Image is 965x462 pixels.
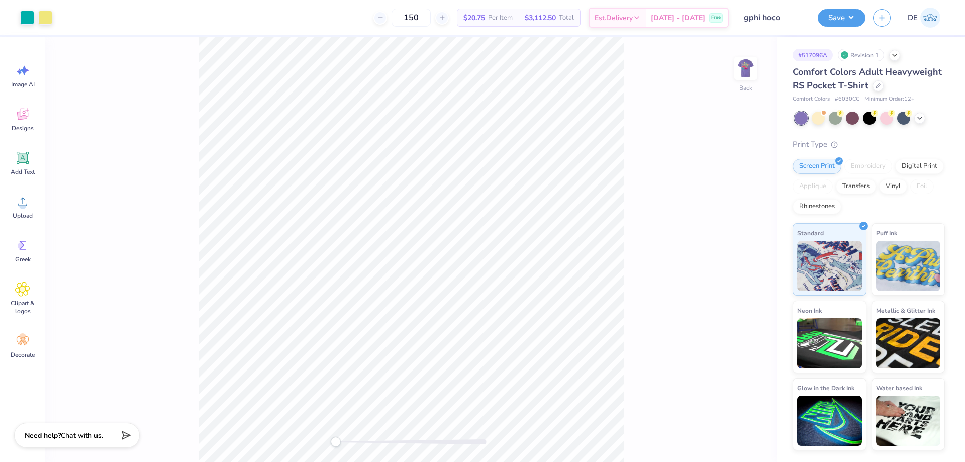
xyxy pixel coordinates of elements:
[903,8,945,28] a: DE
[488,13,513,23] span: Per Item
[797,305,822,316] span: Neon Ink
[895,159,944,174] div: Digital Print
[797,318,862,368] img: Neon Ink
[835,95,859,104] span: # 6030CC
[836,179,876,194] div: Transfers
[711,14,721,21] span: Free
[879,179,907,194] div: Vinyl
[463,13,485,23] span: $20.75
[876,396,941,446] img: Water based Ink
[11,80,35,88] span: Image AI
[793,179,833,194] div: Applique
[736,8,810,28] input: Untitled Design
[736,58,756,78] img: Back
[12,124,34,132] span: Designs
[392,9,431,27] input: – –
[910,179,934,194] div: Foil
[13,212,33,220] span: Upload
[595,13,633,23] span: Est. Delivery
[559,13,574,23] span: Total
[876,383,922,393] span: Water based Ink
[876,228,897,238] span: Puff Ink
[793,159,841,174] div: Screen Print
[11,168,35,176] span: Add Text
[864,95,915,104] span: Minimum Order: 12 +
[793,95,830,104] span: Comfort Colors
[793,66,942,91] span: Comfort Colors Adult Heavyweight RS Pocket T-Shirt
[876,305,935,316] span: Metallic & Glitter Ink
[844,159,892,174] div: Embroidery
[908,12,918,24] span: DE
[15,255,31,263] span: Greek
[793,139,945,150] div: Print Type
[876,241,941,291] img: Puff Ink
[739,83,752,93] div: Back
[331,437,341,447] div: Accessibility label
[793,199,841,214] div: Rhinestones
[797,241,862,291] img: Standard
[876,318,941,368] img: Metallic & Glitter Ink
[838,49,884,61] div: Revision 1
[525,13,556,23] span: $3,112.50
[11,351,35,359] span: Decorate
[793,49,833,61] div: # 517096A
[797,228,824,238] span: Standard
[651,13,705,23] span: [DATE] - [DATE]
[797,383,854,393] span: Glow in the Dark Ink
[61,431,103,440] span: Chat with us.
[25,431,61,440] strong: Need help?
[797,396,862,446] img: Glow in the Dark Ink
[818,9,865,27] button: Save
[6,299,39,315] span: Clipart & logos
[920,8,940,28] img: Djian Evardoni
